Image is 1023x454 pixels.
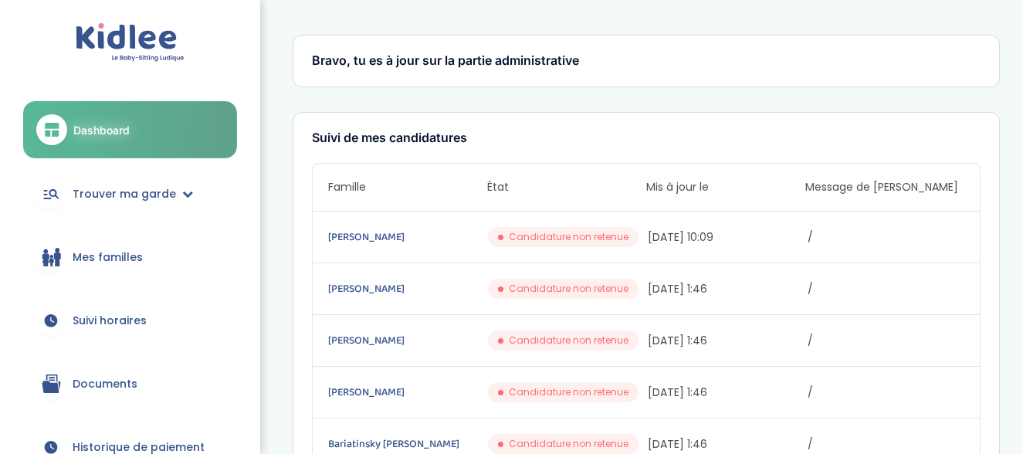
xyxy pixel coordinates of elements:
span: [DATE] 1:46 [648,385,805,401]
span: Suivi horaires [73,313,147,329]
span: Candidature non retenue [509,282,628,296]
span: Dashboard [73,122,130,138]
span: [DATE] 1:46 [648,436,805,452]
a: [PERSON_NAME] [328,332,485,349]
span: Candidature non retenue [509,437,628,451]
span: Mis à jour le [646,179,805,195]
a: Mes familles [23,229,237,285]
span: / [808,229,964,246]
img: logo.svg [76,23,185,63]
span: [DATE] 1:46 [648,281,805,297]
span: / [808,385,964,401]
a: [PERSON_NAME] [328,229,485,246]
span: Famille [328,179,487,195]
span: [DATE] 1:46 [648,333,805,349]
span: Candidature non retenue [509,334,628,347]
span: Candidature non retenue [509,230,628,244]
a: Suivi horaires [23,293,237,348]
a: Dashboard [23,101,237,158]
span: État [487,179,646,195]
span: / [808,436,964,452]
span: Message de [PERSON_NAME] [805,179,964,195]
span: Mes familles [73,249,143,266]
span: [DATE] 10:09 [648,229,805,246]
h3: Suivi de mes candidatures [312,131,981,145]
span: / [808,281,964,297]
a: [PERSON_NAME] [328,384,485,401]
span: Documents [73,376,137,392]
a: Trouver ma garde [23,166,237,222]
span: Candidature non retenue [509,385,628,399]
a: [PERSON_NAME] [328,280,485,297]
a: Bariatinsky [PERSON_NAME] [328,435,485,452]
h3: Bravo, tu es à jour sur la partie administrative [312,54,981,68]
a: Documents [23,356,237,412]
span: / [808,333,964,349]
span: Trouver ma garde [73,186,176,202]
